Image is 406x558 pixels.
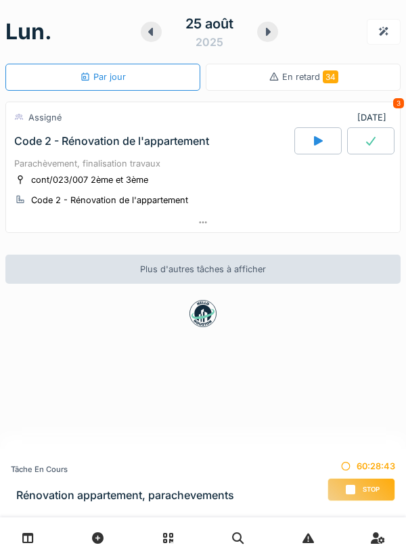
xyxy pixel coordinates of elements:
div: 25 août [185,14,233,34]
div: Plus d'autres tâches à afficher [5,255,401,284]
div: Code 2 - Rénovation de l'appartement [14,135,209,148]
div: 2025 [196,34,223,50]
div: Par jour [80,70,126,83]
div: 60:28:43 [328,460,395,473]
div: Tâche en cours [11,464,234,475]
h1: lun. [5,19,52,45]
div: Code 2 - Rénovation de l'appartement [31,194,188,207]
div: Parachèvement, finalisation travaux [14,157,392,170]
div: Assigné [28,111,62,124]
div: cont/023/007 2ème et 3ème [31,173,148,186]
div: [DATE] [357,111,392,124]
span: 34 [323,70,338,83]
span: En retard [282,72,338,82]
h3: Rénovation appartement, parachevements [16,489,234,502]
img: badge-BVDL4wpA.svg [189,300,217,327]
span: Stop [363,485,380,494]
div: 3 [393,98,404,108]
